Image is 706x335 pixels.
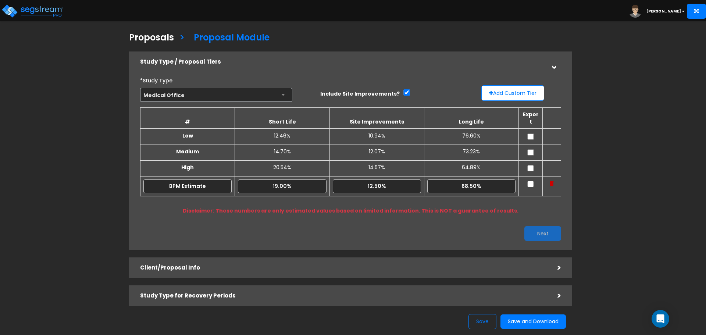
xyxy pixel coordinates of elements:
[519,107,543,129] th: Export
[546,290,561,302] div: >
[183,207,518,214] b: Disclaimer: These numbers are only estimated values based on limited information. This is NOT a g...
[1,4,64,18] img: logo_pro_r.png
[140,74,172,84] label: *Study Type
[188,25,270,48] a: Proposal Module
[629,5,642,18] img: avatar.png
[424,129,518,145] td: 76.60%
[140,293,546,299] h5: Study Type for Recovery Periods
[550,181,554,186] img: Trash Icon
[320,90,400,97] label: Include Site Improvements?
[424,107,518,129] th: Long Life
[329,160,424,176] td: 14.57%
[235,145,329,160] td: 14.70%
[646,8,681,14] b: [PERSON_NAME]
[181,164,194,171] b: High
[140,265,546,271] h5: Client/Proposal Info
[424,145,518,160] td: 73.23%
[500,314,566,329] button: Save and Download
[524,226,561,241] button: Next
[140,107,235,129] th: #
[235,160,329,176] td: 20.54%
[179,33,185,44] h3: >
[546,262,561,274] div: >
[235,129,329,145] td: 12.46%
[329,129,424,145] td: 10.94%
[140,88,292,102] span: Medical Office
[235,107,329,129] th: Short Life
[652,310,669,328] div: Open Intercom Messenger
[129,33,174,44] h3: Proposals
[194,33,270,44] h3: Proposal Module
[176,148,199,155] b: Medium
[124,25,174,48] a: Proposals
[329,107,424,129] th: Site Improvements
[140,59,546,65] h5: Study Type / Proposal Tiers
[548,55,559,70] div: >
[481,85,544,101] button: Add Custom Tier
[468,314,496,329] button: Save
[424,160,518,176] td: 64.89%
[182,132,193,139] b: Low
[329,145,424,160] td: 12.07%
